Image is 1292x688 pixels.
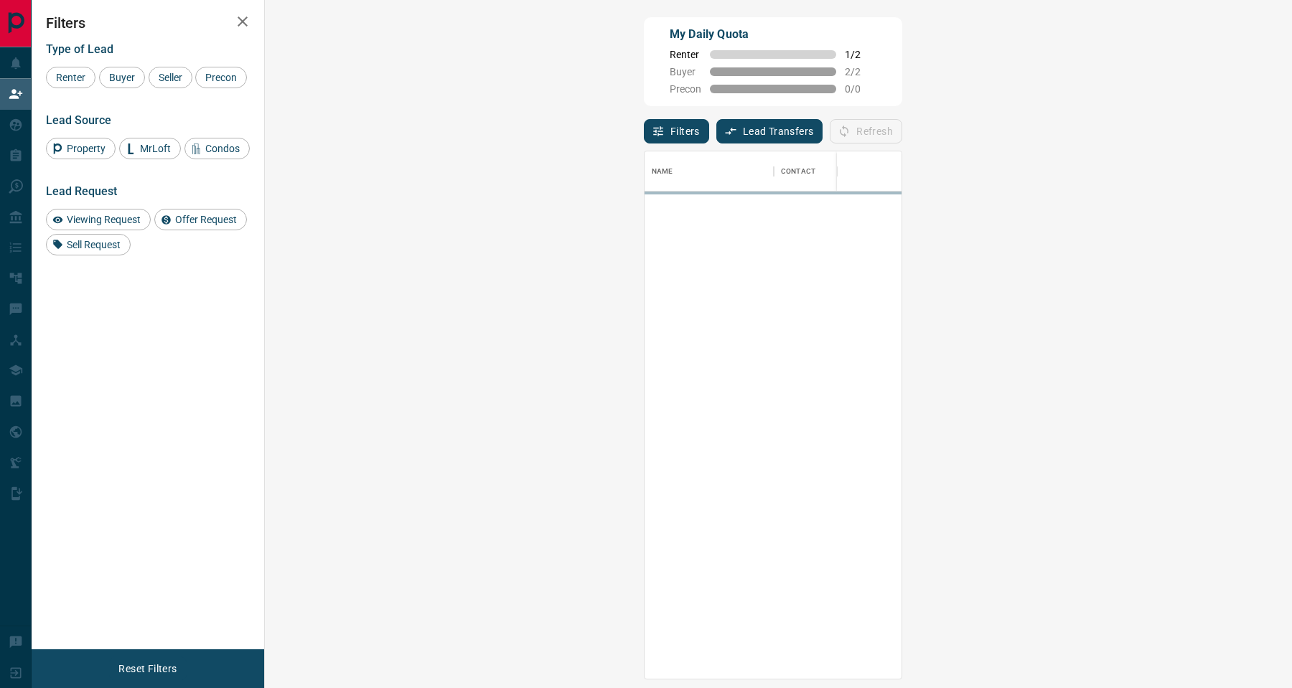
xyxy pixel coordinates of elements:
[46,67,95,88] div: Renter
[670,66,701,77] span: Buyer
[154,72,187,83] span: Seller
[109,656,186,681] button: Reset Filters
[670,26,876,43] p: My Daily Quota
[845,66,876,77] span: 2 / 2
[644,119,709,143] button: Filters
[200,72,242,83] span: Precon
[46,42,113,56] span: Type of Lead
[46,113,111,127] span: Lead Source
[670,49,701,60] span: Renter
[62,214,146,225] span: Viewing Request
[46,138,116,159] div: Property
[845,83,876,95] span: 0 / 0
[104,72,140,83] span: Buyer
[46,184,117,198] span: Lead Request
[845,49,876,60] span: 1 / 2
[62,239,126,250] span: Sell Request
[119,138,181,159] div: MrLoft
[184,138,250,159] div: Condos
[46,14,250,32] h2: Filters
[135,143,176,154] span: MrLoft
[154,209,247,230] div: Offer Request
[51,72,90,83] span: Renter
[781,151,815,192] div: Contact
[195,67,247,88] div: Precon
[46,234,131,255] div: Sell Request
[149,67,192,88] div: Seller
[170,214,242,225] span: Offer Request
[670,83,701,95] span: Precon
[46,209,151,230] div: Viewing Request
[652,151,673,192] div: Name
[645,151,774,192] div: Name
[774,151,889,192] div: Contact
[200,143,245,154] span: Condos
[62,143,111,154] span: Property
[716,119,823,143] button: Lead Transfers
[99,67,145,88] div: Buyer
